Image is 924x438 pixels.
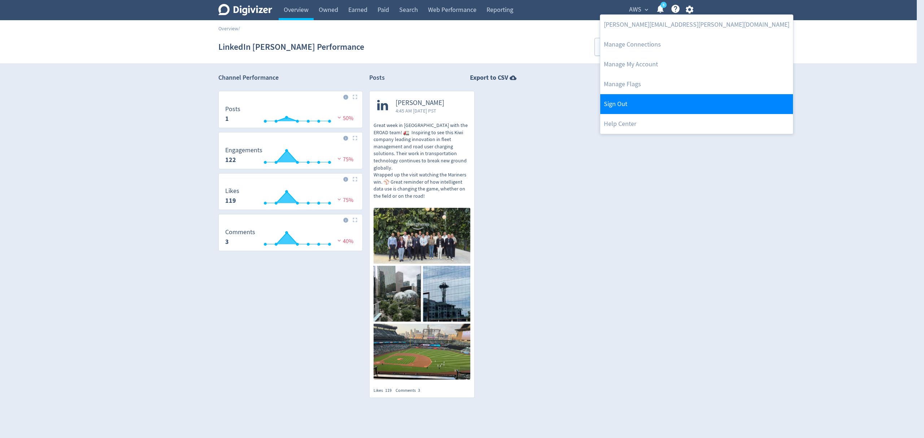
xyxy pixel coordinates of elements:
a: Log out [600,94,793,114]
a: Manage My Account [600,54,793,74]
a: Manage Flags [600,74,793,94]
a: Help Center [600,114,793,134]
a: Manage Connections [600,35,793,54]
a: [PERSON_NAME][EMAIL_ADDRESS][PERSON_NAME][DOMAIN_NAME] [600,15,793,35]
